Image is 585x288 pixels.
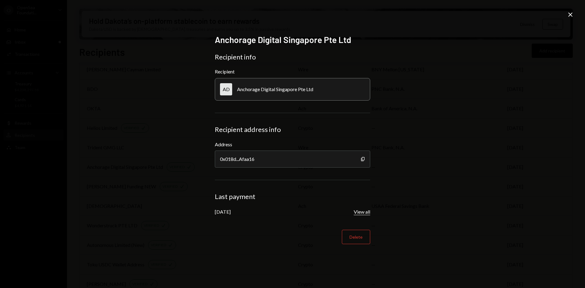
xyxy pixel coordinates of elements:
div: Recipient [215,69,370,74]
div: Recipient address info [215,125,370,134]
div: AD [220,83,232,95]
button: View all [354,209,370,215]
div: [DATE] [215,209,231,215]
div: 0x018d...Afaa16 [215,151,370,168]
div: Recipient info [215,53,370,61]
h2: Anchorage Digital Singapore Pte Ltd [215,34,370,46]
div: Last payment [215,192,370,201]
button: Delete [342,230,370,244]
div: Anchorage Digital Singapore Pte Ltd [237,86,313,92]
label: Address [215,141,370,148]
